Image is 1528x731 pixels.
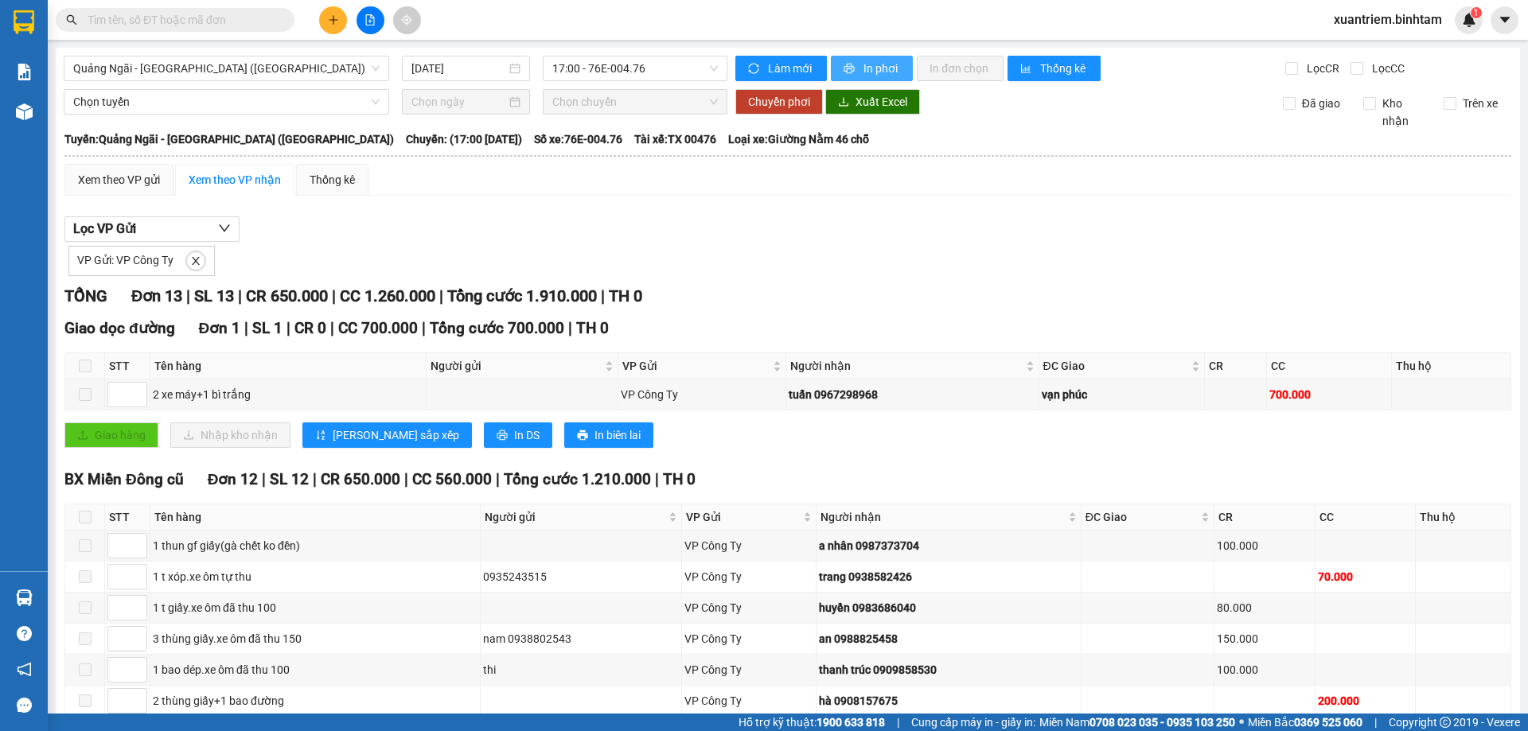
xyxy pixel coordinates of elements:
[844,63,857,76] span: printer
[819,568,1078,585] div: trang 0938582426
[483,630,679,647] div: nam 0938802543
[1214,504,1315,531] th: CR
[483,568,679,585] div: 0935243515
[1217,630,1312,647] div: 150.000
[64,133,394,146] b: Tuyến: Quảng Ngãi - [GEOGRAPHIC_DATA] ([GEOGRAPHIC_DATA])
[1473,7,1479,18] span: 1
[333,426,459,444] span: [PERSON_NAME] sắp xếp
[1318,692,1413,710] div: 200.000
[534,130,622,148] span: Số xe: 76E-004.76
[406,130,522,148] span: Chuyến: (17:00 [DATE])
[404,470,408,488] span: |
[831,56,913,81] button: printerIn phơi
[1471,7,1482,18] sup: 1
[790,357,1023,375] span: Người nhận
[77,254,173,266] span: VP Gửi: VP Công Ty
[1392,353,1511,379] th: Thu hộ
[153,661,477,679] div: 1 bao dép.xe ôm đã thu 100
[1300,60,1342,77] span: Lọc CR
[577,430,588,442] span: printer
[682,655,817,686] td: VP Công Ty
[131,286,182,305] span: Đơn 13
[768,60,814,77] span: Làm mới
[17,698,32,713] span: message
[430,319,564,337] span: Tổng cước 700.000
[568,319,572,337] span: |
[218,222,231,235] span: down
[1217,661,1312,679] div: 100.000
[739,714,885,731] span: Hỗ trợ kỹ thuật:
[14,10,34,34] img: logo-vxr
[1374,714,1377,731] span: |
[682,686,817,717] td: VP Công Ty
[622,357,770,375] span: VP Gửi
[150,353,427,379] th: Tên hàng
[485,508,665,526] span: Người gửi
[393,6,421,34] button: aim
[1248,714,1362,731] span: Miền Bắc
[838,96,849,109] span: download
[1086,508,1198,526] span: ĐC Giao
[552,90,718,114] span: Chọn chuyến
[609,286,642,305] span: TH 0
[186,251,205,270] button: close
[262,470,266,488] span: |
[1269,386,1390,403] div: 700.000
[863,60,900,77] span: In phơi
[199,319,241,337] span: Đơn 1
[1294,716,1362,729] strong: 0369 525 060
[1267,353,1393,379] th: CC
[618,379,786,410] td: VP Công Ty
[1217,537,1312,554] div: 100.000
[78,171,160,189] div: Xem theo VP gửi
[686,508,800,526] span: VP Gửi
[1040,60,1088,77] span: Thống kê
[601,286,605,305] span: |
[270,470,309,488] span: SL 12
[105,504,150,531] th: STT
[819,661,1078,679] div: thanh trúc 0909858530
[728,130,869,148] span: Loại xe: Giường Nằm 46 chỗ
[682,562,817,593] td: VP Công Ty
[66,14,77,25] span: search
[655,470,659,488] span: |
[170,422,290,448] button: downloadNhập kho nhận
[412,470,492,488] span: CC 560.000
[735,56,827,81] button: syncLàm mới
[246,286,328,305] span: CR 650.000
[186,286,190,305] span: |
[684,630,813,647] div: VP Công Ty
[330,319,334,337] span: |
[825,89,920,115] button: downloadXuất Excel
[1316,504,1416,531] th: CC
[252,319,283,337] span: SL 1
[17,626,32,641] span: question-circle
[1039,714,1235,731] span: Miền Nam
[431,357,601,375] span: Người gửi
[328,14,339,25] span: plus
[1416,504,1511,531] th: Thu hộ
[819,630,1078,647] div: an 0988825458
[73,56,380,80] span: Quảng Ngãi - Sài Gòn (Vạn Phúc)
[88,11,275,29] input: Tìm tên, số ĐT hoặc mã đơn
[789,386,1036,403] div: tuấn 0967298968
[497,430,508,442] span: printer
[73,90,380,114] span: Chọn tuyến
[564,422,653,448] button: printerIn biên lai
[153,692,477,710] div: 2 thùng giấy+1 bao đường
[338,319,418,337] span: CC 700.000
[917,56,1004,81] button: In đơn chọn
[64,286,107,305] span: TỔNG
[364,14,376,25] span: file-add
[244,319,248,337] span: |
[819,599,1078,616] div: huyền 0983686040
[319,6,347,34] button: plus
[411,93,506,111] input: Chọn ngày
[411,60,506,77] input: 13/08/2025
[594,426,641,444] span: In biên lai
[821,508,1064,526] span: Người nhận
[1440,717,1451,728] span: copyright
[817,716,885,729] strong: 1900 633 818
[310,171,355,189] div: Thống kê
[1296,95,1347,112] span: Đã giao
